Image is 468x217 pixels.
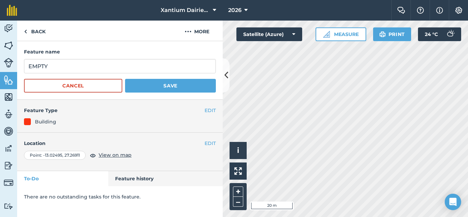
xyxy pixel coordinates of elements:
[17,171,108,186] a: To-Do
[185,27,192,36] img: svg+xml;base64,PHN2ZyB4bWxucz0iaHR0cDovL3d3dy53My5vcmcvMjAwMC9zdmciIHdpZHRoPSIyMCIgaGVpZ2h0PSIyNC...
[230,142,247,159] button: i
[4,178,13,188] img: svg+xml;base64,PD94bWwgdmVyc2lvbj0iMS4wIiBlbmNvZGluZz0idXRmLTgiPz4KPCEtLSBHZW5lcmF0b3I6IEFkb2JlIE...
[236,27,302,41] button: Satellite (Azure)
[17,21,52,41] a: Back
[90,151,96,159] img: svg+xml;base64,PHN2ZyB4bWxucz0iaHR0cDovL3d3dy53My5vcmcvMjAwMC9zdmciIHdpZHRoPSIxOCIgaGVpZ2h0PSIyNC...
[4,92,13,102] img: svg+xml;base64,PHN2ZyB4bWxucz0iaHR0cDovL3d3dy53My5vcmcvMjAwMC9zdmciIHdpZHRoPSI1NiIgaGVpZ2h0PSI2MC...
[99,151,132,159] span: View on map
[323,31,330,38] img: Ruler icon
[397,7,405,14] img: Two speech bubbles overlapping with the left bubble in the forefront
[108,171,223,186] a: Feature history
[316,27,366,41] button: Measure
[416,7,424,14] img: A question mark icon
[35,118,56,125] div: Building
[234,167,242,175] img: Four arrows, one pointing top left, one top right, one bottom right and the last bottom left
[4,58,13,68] img: svg+xml;base64,PD94bWwgdmVyc2lvbj0iMS4wIiBlbmNvZGluZz0idXRmLTgiPz4KPCEtLSBHZW5lcmF0b3I6IEFkb2JlIE...
[4,143,13,154] img: svg+xml;base64,PD94bWwgdmVyc2lvbj0iMS4wIiBlbmNvZGluZz0idXRmLTgiPz4KPCEtLSBHZW5lcmF0b3I6IEFkb2JlIE...
[4,203,13,209] img: svg+xml;base64,PD94bWwgdmVyc2lvbj0iMS4wIiBlbmNvZGluZz0idXRmLTgiPz4KPCEtLSBHZW5lcmF0b3I6IEFkb2JlIE...
[4,40,13,51] img: svg+xml;base64,PHN2ZyB4bWxucz0iaHR0cDovL3d3dy53My5vcmcvMjAwMC9zdmciIHdpZHRoPSI1NiIgaGVpZ2h0PSI2MC...
[436,6,443,14] img: svg+xml;base64,PHN2ZyB4bWxucz0iaHR0cDovL3d3dy53My5vcmcvMjAwMC9zdmciIHdpZHRoPSIxNyIgaGVpZ2h0PSIxNy...
[24,140,216,147] h4: Location
[161,6,210,14] span: Xantium Dairies [GEOGRAPHIC_DATA]
[24,27,27,36] img: svg+xml;base64,PHN2ZyB4bWxucz0iaHR0cDovL3d3dy53My5vcmcvMjAwMC9zdmciIHdpZHRoPSI5IiBoZWlnaHQ9IjI0Ii...
[425,27,438,41] span: 24 ° C
[205,140,216,147] button: EDIT
[7,5,17,16] img: fieldmargin Logo
[90,151,132,159] button: View on map
[4,160,13,171] img: svg+xml;base64,PD94bWwgdmVyc2lvbj0iMS4wIiBlbmNvZGluZz0idXRmLTgiPz4KPCEtLSBHZW5lcmF0b3I6IEFkb2JlIE...
[418,27,461,41] button: 24 °C
[24,107,205,114] h4: Feature Type
[443,27,457,41] img: svg+xml;base64,PD94bWwgdmVyc2lvbj0iMS4wIiBlbmNvZGluZz0idXRmLTgiPz4KPCEtLSBHZW5lcmF0b3I6IEFkb2JlIE...
[445,194,461,210] div: Open Intercom Messenger
[205,107,216,114] button: EDIT
[24,151,86,160] div: Point : -13.02495 , 27.26911
[125,79,216,93] button: Save
[4,126,13,136] img: svg+xml;base64,PD94bWwgdmVyc2lvbj0iMS4wIiBlbmNvZGluZz0idXRmLTgiPz4KPCEtLSBHZW5lcmF0b3I6IEFkb2JlIE...
[4,23,13,34] img: svg+xml;base64,PD94bWwgdmVyc2lvbj0iMS4wIiBlbmNvZGluZz0idXRmLTgiPz4KPCEtLSBHZW5lcmF0b3I6IEFkb2JlIE...
[24,193,216,201] p: There are no outstanding tasks for this feature.
[373,27,411,41] button: Print
[4,109,13,119] img: svg+xml;base64,PD94bWwgdmVyc2lvbj0iMS4wIiBlbmNvZGluZz0idXRmLTgiPz4KPCEtLSBHZW5lcmF0b3I6IEFkb2JlIE...
[228,6,242,14] span: 2026
[24,79,122,93] button: Cancel
[455,7,463,14] img: A cog icon
[237,146,239,155] span: i
[24,48,216,56] h4: Feature name
[233,197,243,207] button: –
[4,75,13,85] img: svg+xml;base64,PHN2ZyB4bWxucz0iaHR0cDovL3d3dy53My5vcmcvMjAwMC9zdmciIHdpZHRoPSI1NiIgaGVpZ2h0PSI2MC...
[171,21,223,41] button: More
[379,30,386,38] img: svg+xml;base64,PHN2ZyB4bWxucz0iaHR0cDovL3d3dy53My5vcmcvMjAwMC9zdmciIHdpZHRoPSIxOSIgaGVpZ2h0PSIyNC...
[233,186,243,197] button: +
